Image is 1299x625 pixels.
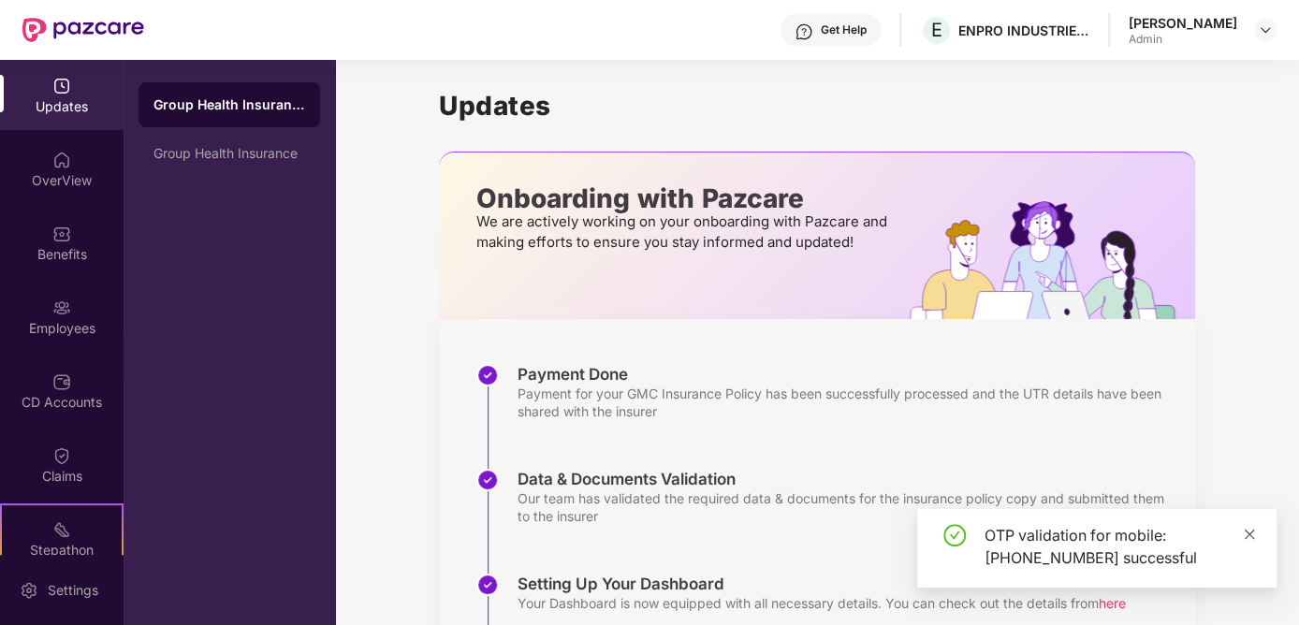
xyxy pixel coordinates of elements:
[52,520,71,539] img: svg+xml;base64,PHN2ZyB4bWxucz0iaHR0cDovL3d3dy53My5vcmcvMjAwMC9zdmciIHdpZHRoPSIyMSIgaGVpZ2h0PSIyMC...
[20,581,38,600] img: svg+xml;base64,PHN2ZyBpZD0iU2V0dGluZy0yMHgyMCIgeG1sbnM9Imh0dHA6Ly93d3cudzMub3JnLzIwMDAvc3ZnIiB3aW...
[52,298,71,317] img: svg+xml;base64,PHN2ZyBpZD0iRW1wbG95ZWVzIiB4bWxucz0iaHR0cDovL3d3dy53My5vcmcvMjAwMC9zdmciIHdpZHRoPS...
[1129,32,1237,47] div: Admin
[476,190,893,207] p: Onboarding with Pazcare
[52,151,71,169] img: svg+xml;base64,PHN2ZyBpZD0iSG9tZSIgeG1sbnM9Imh0dHA6Ly93d3cudzMub3JnLzIwMDAvc3ZnIiB3aWR0aD0iMjAiIG...
[821,22,867,37] div: Get Help
[931,19,942,41] span: E
[943,524,966,546] span: check-circle
[1099,595,1126,611] span: here
[439,90,1195,122] h1: Updates
[52,446,71,465] img: svg+xml;base64,PHN2ZyBpZD0iQ2xhaW0iIHhtbG5zPSJodHRwOi8vd3d3LnczLm9yZy8yMDAwL3N2ZyIgd2lkdGg9IjIwIi...
[476,469,499,491] img: svg+xml;base64,PHN2ZyBpZD0iU3RlcC1Eb25lLTMyeDMyIiB4bWxucz0iaHR0cDovL3d3dy53My5vcmcvMjAwMC9zdmciIH...
[518,574,1126,594] div: Setting Up Your Dashboard
[476,211,893,253] p: We are actively working on your onboarding with Pazcare and making efforts to ensure you stay inf...
[476,574,499,596] img: svg+xml;base64,PHN2ZyBpZD0iU3RlcC1Eb25lLTMyeDMyIiB4bWxucz0iaHR0cDovL3d3dy53My5vcmcvMjAwMC9zdmciIH...
[1243,528,1256,541] span: close
[518,385,1176,420] div: Payment for your GMC Insurance Policy has been successfully processed and the UTR details have be...
[910,201,1195,319] img: hrOnboarding
[22,18,144,42] img: New Pazcare Logo
[1129,14,1237,32] div: [PERSON_NAME]
[518,594,1126,612] div: Your Dashboard is now equipped with all necessary details. You can check out the details from
[518,364,1176,385] div: Payment Done
[958,22,1089,39] div: ENPRO INDUSTRIES PVT LTD
[795,22,813,41] img: svg+xml;base64,PHN2ZyBpZD0iSGVscC0zMngzMiIgeG1sbnM9Imh0dHA6Ly93d3cudzMub3JnLzIwMDAvc3ZnIiB3aWR0aD...
[52,372,71,391] img: svg+xml;base64,PHN2ZyBpZD0iQ0RfQWNjb3VudHMiIGRhdGEtbmFtZT0iQ0QgQWNjb3VudHMiIHhtbG5zPSJodHRwOi8vd3...
[476,364,499,386] img: svg+xml;base64,PHN2ZyBpZD0iU3RlcC1Eb25lLTMyeDMyIiB4bWxucz0iaHR0cDovL3d3dy53My5vcmcvMjAwMC9zdmciIH...
[518,469,1176,489] div: Data & Documents Validation
[518,489,1176,525] div: Our team has validated the required data & documents for the insurance policy copy and submitted ...
[52,225,71,243] img: svg+xml;base64,PHN2ZyBpZD0iQmVuZWZpdHMiIHhtbG5zPSJodHRwOi8vd3d3LnczLm9yZy8yMDAwL3N2ZyIgd2lkdGg9Ij...
[42,581,104,600] div: Settings
[2,541,122,560] div: Stepathon
[52,77,71,95] img: svg+xml;base64,PHN2ZyBpZD0iVXBkYXRlZCIgeG1sbnM9Imh0dHA6Ly93d3cudzMub3JnLzIwMDAvc3ZnIiB3aWR0aD0iMj...
[1258,22,1273,37] img: svg+xml;base64,PHN2ZyBpZD0iRHJvcGRvd24tMzJ4MzIiIHhtbG5zPSJodHRwOi8vd3d3LnczLm9yZy8yMDAwL3N2ZyIgd2...
[153,146,305,161] div: Group Health Insurance
[153,95,305,114] div: Group Health Insurance
[985,524,1254,569] div: OTP validation for mobile: [PHONE_NUMBER] successful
